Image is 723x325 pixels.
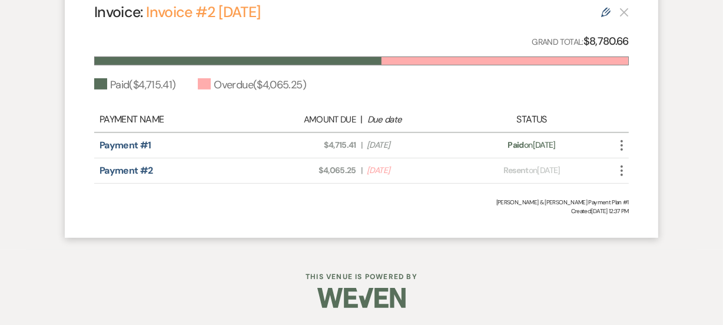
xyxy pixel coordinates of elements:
[367,164,460,177] span: [DATE]
[100,112,257,127] div: Payment Name
[317,277,406,319] img: Weven Logo
[263,139,356,151] span: $4,715.41
[94,207,629,215] span: Created: [DATE] 12:37 PM
[367,113,460,127] div: Due date
[361,139,362,151] span: |
[94,198,629,207] div: [PERSON_NAME] & [PERSON_NAME] Payment Plan #1
[508,140,524,150] span: Paid
[94,77,175,93] div: Paid ( $4,715.41 )
[100,164,153,177] a: Payment #2
[466,139,597,151] div: on [DATE]
[361,164,362,177] span: |
[198,77,306,93] div: Overdue ( $4,065.25 )
[532,33,629,50] p: Grand Total:
[146,2,260,22] a: Invoice #2 [DATE]
[466,112,597,127] div: Status
[619,7,629,17] button: This payment plan cannot be deleted because it contains links that have been paid through Weven’s...
[263,164,356,177] span: $4,065.25
[503,165,529,175] span: Resent
[367,139,460,151] span: [DATE]
[257,112,466,127] div: |
[583,34,629,48] strong: $8,780.66
[94,2,260,22] h4: Invoice:
[466,164,597,177] div: on [DATE]
[263,113,356,127] div: Amount Due
[100,139,151,151] a: Payment #1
